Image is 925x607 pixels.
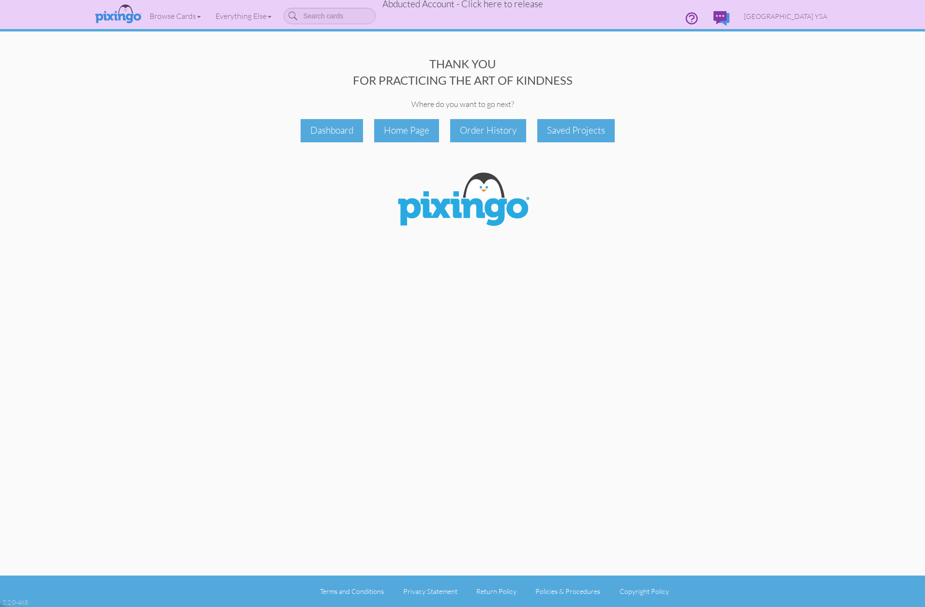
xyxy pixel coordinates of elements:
a: [GEOGRAPHIC_DATA] YSA [737,4,834,29]
a: Return Policy [476,587,516,595]
a: Copyright Policy [620,587,669,595]
input: Search cards [284,8,376,24]
span: [GEOGRAPHIC_DATA] YSA [744,12,827,20]
img: pixingo logo [92,2,144,27]
div: THANK YOU FOR PRACTICING THE ART OF KINDNESS [91,56,834,89]
div: 2.2.0-463 [2,598,28,607]
a: Everything Else [208,4,279,28]
img: Pixingo Logo [390,167,535,235]
a: Browse Cards [142,4,208,28]
img: comments.svg [713,11,729,26]
div: Home Page [374,119,439,142]
div: Order History [450,119,526,142]
a: Privacy Statement [403,587,457,595]
div: Saved Projects [537,119,615,142]
div: Where do you want to go next? [91,99,834,110]
a: Terms and Conditions [320,587,384,595]
a: Policies & Procedures [535,587,600,595]
div: Dashboard [301,119,363,142]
